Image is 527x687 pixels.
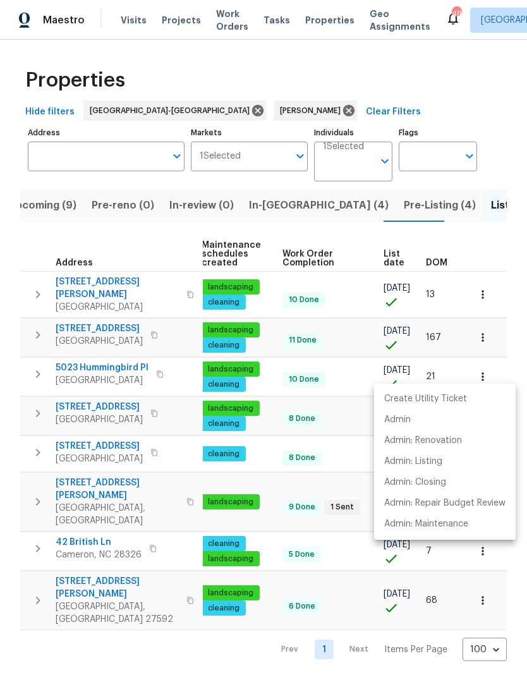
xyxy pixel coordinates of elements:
p: Admin: Renovation [384,434,462,447]
p: Admin [384,413,411,427]
p: Create Utility Ticket [384,392,467,406]
p: Admin: Maintenance [384,518,468,531]
p: Admin: Closing [384,476,446,489]
p: Admin: Repair Budget Review [384,497,506,510]
p: Admin: Listing [384,455,442,468]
